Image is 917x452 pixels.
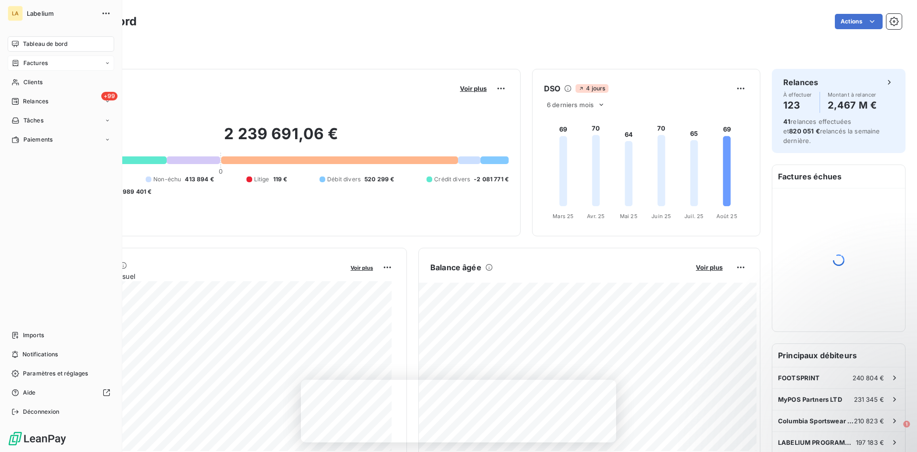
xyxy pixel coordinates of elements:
span: Voir plus [351,265,373,271]
span: Litige [254,175,269,184]
span: Labelium [27,10,96,17]
h6: Balance âgée [430,262,481,273]
span: -2 081 771 € [474,175,509,184]
span: Montant à relancer [828,92,877,98]
span: LABELIUM PROGRAMMATIC [778,439,856,446]
span: Chiffre d'affaires mensuel [54,271,344,281]
span: Tableau de bord [23,40,67,48]
span: 1 [904,419,912,427]
h6: Factures échues [772,165,905,188]
span: Voir plus [696,264,723,271]
span: Clients [23,78,43,87]
button: Voir plus [457,84,490,93]
span: 520 299 € [364,175,394,184]
span: Notifications [22,350,58,359]
a: Imports [8,328,114,343]
a: Tableau de bord [8,36,114,52]
span: relances effectuées et relancés la semaine dernière. [783,118,880,144]
a: Aide [8,385,114,400]
a: +99Relances [8,94,114,109]
span: 119 € [273,175,288,184]
a: Paiements [8,132,114,147]
h2: 2 239 691,06 € [54,124,509,153]
span: Paramètres et réglages [23,369,88,378]
div: LA [8,6,23,21]
h6: Relances [783,77,818,88]
span: 41 [783,118,790,125]
span: +99 [101,92,117,100]
span: Débit divers [327,175,361,184]
span: Déconnexion [23,408,60,416]
span: Aide [23,388,36,397]
span: Tâches [23,116,43,125]
span: Relances [23,97,48,106]
tspan: Juin 25 [651,213,671,220]
h6: DSO [544,83,560,94]
a: Clients [8,75,114,90]
iframe: Enquête de LeanPay [301,380,616,442]
img: Logo LeanPay [8,431,67,446]
iframe: Intercom live chat [885,419,907,442]
span: Non-échu [153,175,181,184]
button: Voir plus [348,263,376,272]
span: 197 183 € [856,439,884,446]
span: Crédit divers [434,175,470,184]
a: Paramètres et réglages [8,366,114,381]
iframe: Intercom notifications message [726,359,917,426]
span: -989 401 € [120,187,152,196]
span: Imports [23,331,44,340]
span: Voir plus [460,85,487,92]
span: 820 051 € [789,127,820,135]
span: Paiements [23,135,53,144]
h6: Principaux débiteurs [772,344,905,367]
span: 0 [219,167,223,175]
span: 413 894 € [185,175,213,184]
tspan: Juil. 25 [684,213,704,220]
button: Actions [835,14,883,29]
a: Tâches [8,113,114,128]
span: 4 jours [576,84,608,93]
span: Factures [23,59,48,67]
tspan: Mai 25 [620,213,638,220]
tspan: Mars 25 [553,213,574,220]
span: À effectuer [783,92,812,98]
span: 6 derniers mois [547,101,594,109]
tspan: Août 25 [716,213,737,220]
tspan: Avr. 25 [587,213,605,220]
h4: 123 [783,98,812,113]
a: Factures [8,55,114,71]
button: Voir plus [693,263,725,272]
h4: 2,467 M € [828,98,877,113]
